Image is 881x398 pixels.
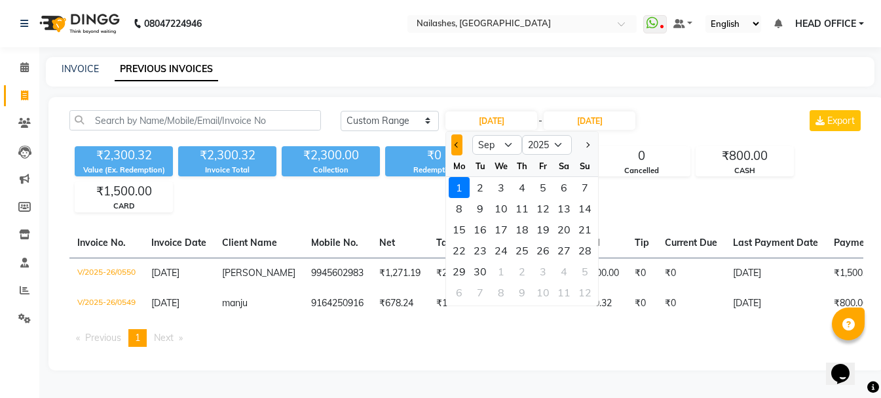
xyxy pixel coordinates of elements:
[574,219,595,240] div: Sunday, September 21, 2025
[491,261,512,282] div: Wednesday, October 1, 2025
[449,261,470,282] div: Monday, September 29, 2025
[665,237,717,249] span: Current Due
[449,198,470,219] div: 8
[69,289,143,319] td: V/2025-26/0549
[553,198,574,219] div: Saturday, September 13, 2025
[512,240,533,261] div: 25
[512,198,533,219] div: Thursday, September 11, 2025
[151,237,206,249] span: Invoice Date
[574,261,595,282] div: Sunday, October 5, 2025
[553,261,574,282] div: 4
[470,198,491,219] div: Tuesday, September 9, 2025
[75,201,172,212] div: CARD
[574,155,595,176] div: Su
[512,282,533,303] div: Thursday, October 9, 2025
[151,267,179,279] span: [DATE]
[574,261,595,282] div: 5
[553,219,574,240] div: Saturday, September 20, 2025
[282,146,380,165] div: ₹2,300.00
[574,219,595,240] div: 21
[449,177,470,198] div: 1
[178,165,276,176] div: Invoice Total
[75,146,173,165] div: ₹2,300.32
[449,282,470,303] div: Monday, October 6, 2025
[553,240,574,261] div: Saturday, September 27, 2025
[449,240,470,261] div: Monday, September 22, 2025
[582,134,593,155] button: Next month
[436,237,453,249] span: Tax
[470,219,491,240] div: Tuesday, September 16, 2025
[553,282,574,303] div: Saturday, October 11, 2025
[635,237,649,249] span: Tip
[533,219,553,240] div: Friday, September 19, 2025
[491,219,512,240] div: Wednesday, September 17, 2025
[574,240,595,261] div: Sunday, September 28, 2025
[491,198,512,219] div: Wednesday, September 10, 2025
[470,155,491,176] div: Tu
[470,177,491,198] div: 2
[491,282,512,303] div: Wednesday, October 8, 2025
[85,332,121,344] span: Previous
[593,165,690,176] div: Cancelled
[282,165,380,176] div: Collection
[445,111,537,130] input: Start Date
[512,261,533,282] div: Thursday, October 2, 2025
[222,297,248,309] span: manju
[512,155,533,176] div: Th
[538,114,542,128] span: -
[533,177,553,198] div: Friday, September 5, 2025
[512,177,533,198] div: 4
[470,240,491,261] div: 23
[553,155,574,176] div: Sa
[151,297,179,309] span: [DATE]
[77,237,126,249] span: Invoice No.
[627,289,657,319] td: ₹0
[470,261,491,282] div: Tuesday, September 30, 2025
[657,258,725,289] td: ₹0
[75,182,172,201] div: ₹1,500.00
[449,198,470,219] div: Monday, September 8, 2025
[533,198,553,219] div: 12
[733,237,818,249] span: Last Payment Date
[385,165,483,176] div: Redemption
[491,198,512,219] div: 10
[512,219,533,240] div: 18
[533,282,553,303] div: Friday, October 10, 2025
[428,258,478,289] td: ₹228.81
[33,5,123,42] img: logo
[827,115,855,127] span: Export
[574,177,595,198] div: 7
[75,165,173,176] div: Value (Ex. Redemption)
[533,219,553,240] div: 19
[533,261,553,282] div: 3
[449,261,470,282] div: 29
[154,332,174,344] span: Next
[491,177,512,198] div: 3
[491,177,512,198] div: Wednesday, September 3, 2025
[428,289,478,319] td: ₹122.08
[696,165,793,176] div: CASH
[311,237,358,249] span: Mobile No.
[574,198,595,219] div: Sunday, September 14, 2025
[696,147,793,165] div: ₹800.00
[222,237,277,249] span: Client Name
[371,289,428,319] td: ₹678.24
[371,258,428,289] td: ₹1,271.19
[470,198,491,219] div: 9
[544,111,635,130] input: End Date
[491,155,512,176] div: We
[69,110,321,130] input: Search by Name/Mobile/Email/Invoice No
[553,198,574,219] div: 13
[593,147,690,165] div: 0
[115,58,218,81] a: PREVIOUS INVOICES
[533,261,553,282] div: Friday, October 3, 2025
[222,267,295,279] span: [PERSON_NAME]
[379,237,395,249] span: Net
[574,282,595,303] div: 12
[553,177,574,198] div: 6
[470,261,491,282] div: 30
[470,240,491,261] div: Tuesday, September 23, 2025
[449,219,470,240] div: Monday, September 15, 2025
[449,177,470,198] div: Monday, September 1, 2025
[303,289,371,319] td: 9164250916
